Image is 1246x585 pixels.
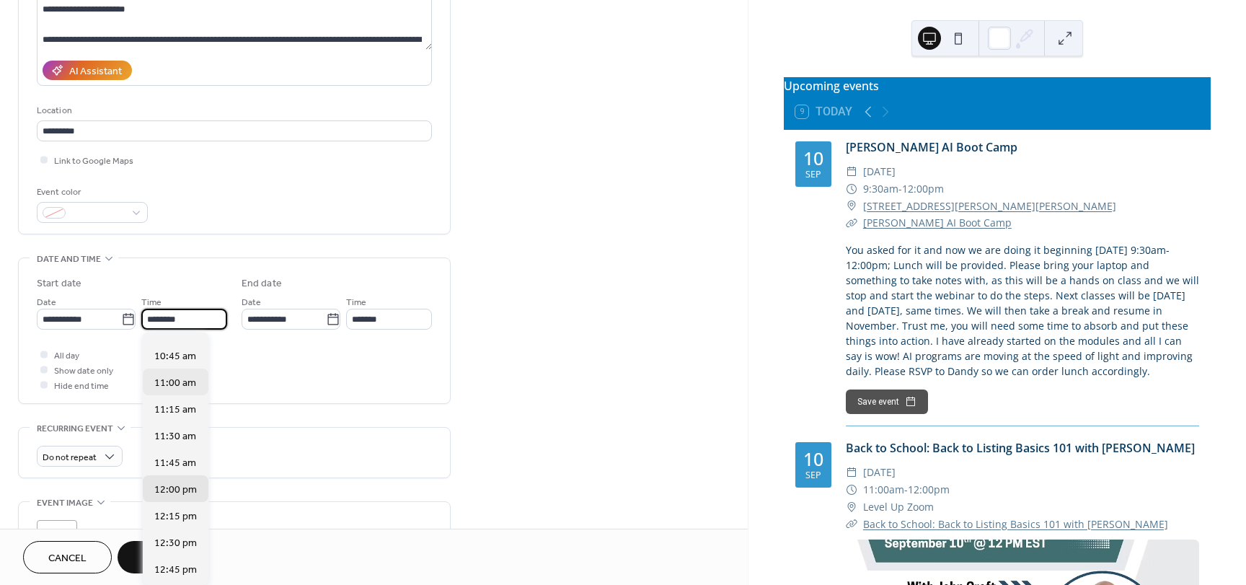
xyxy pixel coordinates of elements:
button: Cancel [23,541,112,573]
div: ; [37,520,77,560]
span: 11:00am [863,481,904,498]
span: 11:15 am [154,403,196,418]
span: 11:45 am [154,456,196,471]
span: 9:30am [863,180,898,198]
span: Cancel [48,551,87,566]
div: Location [37,103,429,118]
span: Recurring event [37,421,113,436]
span: Date [37,295,56,310]
div: End date [242,276,282,291]
span: Show date only [54,364,113,379]
span: 10:45 am [154,349,196,364]
div: You asked for it and now we are doing it beginning [DATE] 9:30am-12:00pm; Lunch will be provided.... [846,242,1199,379]
a: [PERSON_NAME] AI Boot Camp [863,216,1012,229]
a: [STREET_ADDRESS][PERSON_NAME][PERSON_NAME] [863,198,1116,215]
div: ​ [846,214,857,232]
span: Time [141,295,162,310]
button: AI Assistant [43,61,132,80]
div: ​ [846,464,857,481]
span: 12:00 pm [154,483,197,498]
span: Do not repeat [43,449,97,466]
span: Time [346,295,366,310]
div: AI Assistant [69,64,122,79]
span: [DATE] [863,163,896,180]
a: Back to School: Back to Listing Basics 101 with [PERSON_NAME] [846,440,1195,456]
div: 10 [803,149,823,167]
div: ​ [846,198,857,215]
span: Level Up Zoom [863,498,934,516]
span: 12:00pm [902,180,944,198]
span: - [898,180,902,198]
span: 12:15 pm [154,509,197,524]
span: 12:30 pm [154,536,197,551]
span: 12:45 pm [154,563,197,578]
button: Save [118,541,192,573]
span: 11:00 am [154,376,196,391]
div: ​ [846,163,857,180]
span: Hide end time [54,379,109,394]
div: Start date [37,276,81,291]
span: All day [54,348,79,364]
div: ​ [846,180,857,198]
span: Date and time [37,252,101,267]
a: Back to School: Back to Listing Basics 101 with [PERSON_NAME] [863,517,1168,531]
div: Event color [37,185,145,200]
span: Event image [37,496,93,511]
div: ​ [846,498,857,516]
a: [PERSON_NAME] AI Boot Camp [846,139,1017,155]
span: [DATE] [863,464,896,481]
div: Sep [805,170,821,180]
button: Save event [846,390,928,414]
span: 11:30 am [154,429,196,444]
div: ​ [846,481,857,498]
span: Date [242,295,261,310]
div: Upcoming events [784,77,1211,94]
span: - [904,481,908,498]
span: 12:00pm [908,481,950,498]
div: 10 [803,450,823,468]
div: Sep [805,471,821,480]
div: ​ [846,516,857,533]
span: Link to Google Maps [54,154,133,169]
